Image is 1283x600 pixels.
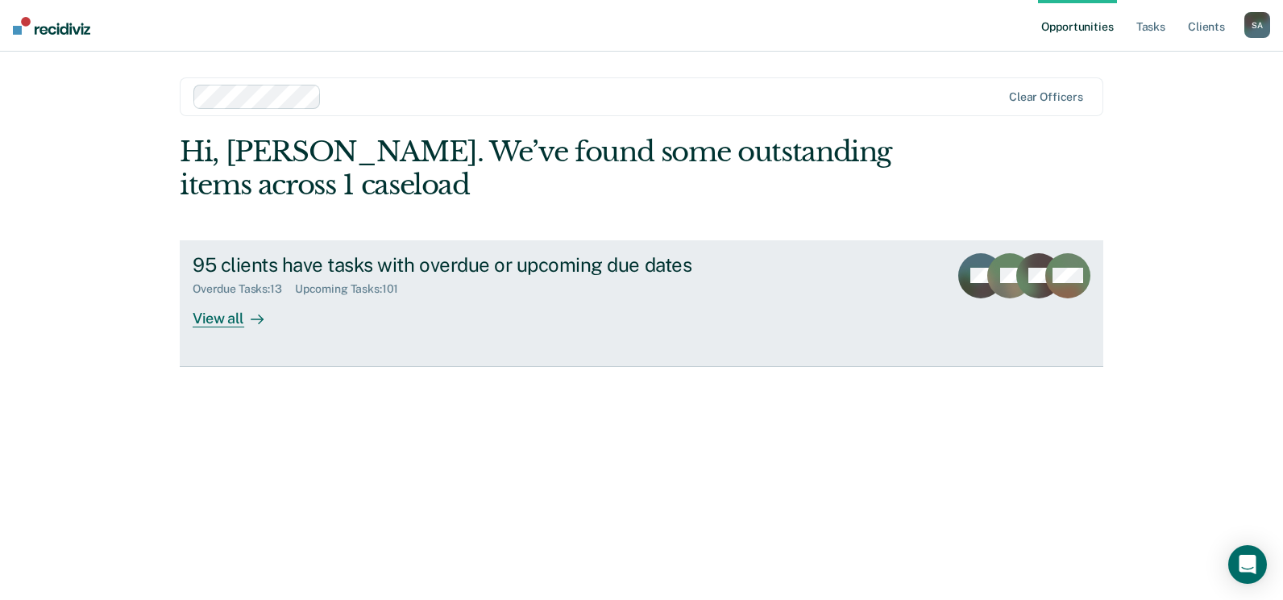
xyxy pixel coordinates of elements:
[1228,545,1267,584] div: Open Intercom Messenger
[180,240,1103,367] a: 95 clients have tasks with overdue or upcoming due datesOverdue Tasks:13Upcoming Tasks:101View all
[193,253,758,277] div: 95 clients have tasks with overdue or upcoming due dates
[1244,12,1270,38] button: SA
[1009,90,1083,104] div: Clear officers
[13,17,90,35] img: Recidiviz
[1244,12,1270,38] div: S A
[193,296,283,327] div: View all
[295,282,412,296] div: Upcoming Tasks : 101
[193,282,295,296] div: Overdue Tasks : 13
[180,135,919,202] div: Hi, [PERSON_NAME]. We’ve found some outstanding items across 1 caseload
